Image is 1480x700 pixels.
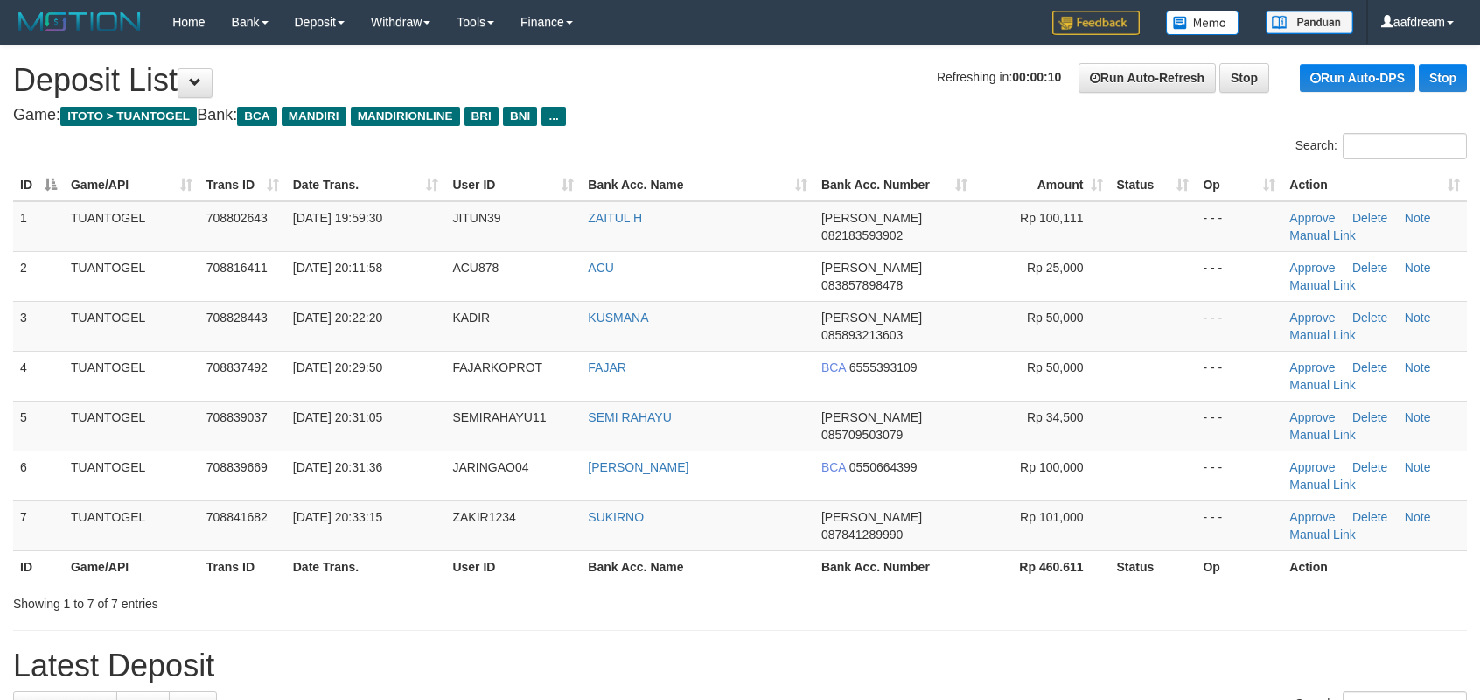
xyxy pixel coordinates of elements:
[849,460,918,474] span: Copy 0550664399 to clipboard
[13,107,1467,124] h4: Game: Bank:
[293,410,382,424] span: [DATE] 20:31:05
[13,648,1467,683] h1: Latest Deposit
[588,410,671,424] a: SEMI RAHAYU
[445,550,581,583] th: User ID
[199,169,286,201] th: Trans ID: activate to sort column ascending
[821,360,846,374] span: BCA
[293,261,382,275] span: [DATE] 20:11:58
[64,401,199,451] td: TUANTOGEL
[452,410,546,424] span: SEMIRAHAYU11
[588,460,688,474] a: [PERSON_NAME]
[1020,460,1083,474] span: Rp 100,000
[1020,510,1083,524] span: Rp 101,000
[1289,311,1335,325] a: Approve
[206,460,268,474] span: 708839669
[588,261,614,275] a: ACU
[1289,478,1356,492] a: Manual Link
[1405,460,1431,474] a: Note
[1405,261,1431,275] a: Note
[13,588,604,612] div: Showing 1 to 7 of 7 entries
[1196,401,1282,451] td: - - -
[1405,360,1431,374] a: Note
[1289,261,1335,275] a: Approve
[1289,428,1356,442] a: Manual Link
[821,528,903,542] span: Copy 087841289990 to clipboard
[64,169,199,201] th: Game/API: activate to sort column ascending
[452,360,542,374] span: FAJARKOPROT
[13,169,64,201] th: ID: activate to sort column descending
[1027,410,1084,424] span: Rp 34,500
[937,70,1061,84] span: Refreshing in:
[821,311,922,325] span: [PERSON_NAME]
[351,107,460,126] span: MANDIRIONLINE
[588,311,648,325] a: KUSMANA
[13,351,64,401] td: 4
[60,107,197,126] span: ITOTO > TUANTOGEL
[206,261,268,275] span: 708816411
[821,211,922,225] span: [PERSON_NAME]
[1289,328,1356,342] a: Manual Link
[588,360,626,374] a: FAJAR
[1282,169,1467,201] th: Action: activate to sort column ascending
[1300,64,1415,92] a: Run Auto-DPS
[64,451,199,500] td: TUANTOGEL
[1196,351,1282,401] td: - - -
[1196,169,1282,201] th: Op: activate to sort column ascending
[1196,500,1282,550] td: - - -
[199,550,286,583] th: Trans ID
[1405,311,1431,325] a: Note
[1282,550,1467,583] th: Action
[1289,510,1335,524] a: Approve
[64,351,199,401] td: TUANTOGEL
[588,510,644,524] a: SUKIRNO
[13,251,64,301] td: 2
[64,201,199,252] td: TUANTOGEL
[821,228,903,242] span: Copy 082183593902 to clipboard
[849,360,918,374] span: Copy 6555393109 to clipboard
[1352,211,1387,225] a: Delete
[588,211,642,225] a: ZAITUL H
[452,211,500,225] span: JITUN39
[814,550,974,583] th: Bank Acc. Number
[821,510,922,524] span: [PERSON_NAME]
[974,169,1110,201] th: Amount: activate to sort column ascending
[1289,228,1356,242] a: Manual Link
[1110,550,1197,583] th: Status
[293,460,382,474] span: [DATE] 20:31:36
[452,311,490,325] span: KADIR
[821,410,922,424] span: [PERSON_NAME]
[1352,360,1387,374] a: Delete
[1352,460,1387,474] a: Delete
[821,460,846,474] span: BCA
[206,311,268,325] span: 708828443
[13,301,64,351] td: 3
[1405,211,1431,225] a: Note
[581,169,814,201] th: Bank Acc. Name: activate to sort column ascending
[1289,211,1335,225] a: Approve
[1166,10,1239,35] img: Button%20Memo.svg
[821,261,922,275] span: [PERSON_NAME]
[1219,63,1269,93] a: Stop
[293,311,382,325] span: [DATE] 20:22:20
[1352,510,1387,524] a: Delete
[13,500,64,550] td: 7
[1352,261,1387,275] a: Delete
[1352,311,1387,325] a: Delete
[206,410,268,424] span: 708839037
[237,107,276,126] span: BCA
[1110,169,1197,201] th: Status: activate to sort column ascending
[13,451,64,500] td: 6
[1289,410,1335,424] a: Approve
[821,328,903,342] span: Copy 085893213603 to clipboard
[581,550,814,583] th: Bank Acc. Name
[464,107,499,126] span: BRI
[13,9,146,35] img: MOTION_logo.png
[64,550,199,583] th: Game/API
[206,211,268,225] span: 708802643
[1289,460,1335,474] a: Approve
[452,261,499,275] span: ACU878
[1027,261,1084,275] span: Rp 25,000
[1405,510,1431,524] a: Note
[445,169,581,201] th: User ID: activate to sort column ascending
[64,500,199,550] td: TUANTOGEL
